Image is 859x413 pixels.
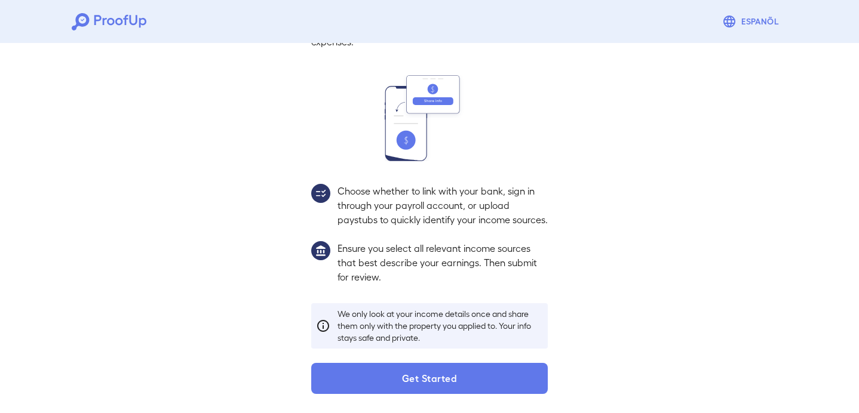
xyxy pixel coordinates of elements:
[311,241,330,260] img: group1.svg
[311,184,330,203] img: group2.svg
[311,363,548,394] button: Get Started
[338,308,543,344] p: We only look at your income details once and share them only with the property you applied to. Yo...
[338,241,548,284] p: Ensure you select all relevant income sources that best describe your earnings. Then submit for r...
[338,184,548,227] p: Choose whether to link with your bank, sign in through your payroll account, or upload paystubs t...
[717,10,787,33] button: Espanõl
[385,75,474,161] img: transfer_money.svg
